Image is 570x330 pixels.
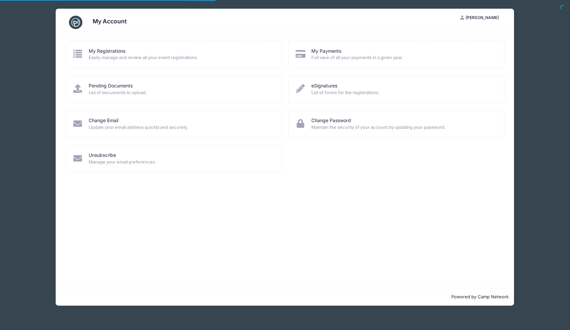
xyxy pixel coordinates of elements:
a: My Payments [311,48,341,55]
a: eSignatures [311,82,337,89]
h3: My Account [93,18,127,25]
span: Manage your email preferences. [89,159,273,166]
span: Update your email address quickly and securely. [89,124,273,131]
span: List of documents to upload. [89,89,273,96]
a: Change Email [89,117,118,124]
a: Unsubscribe [89,152,116,159]
span: Maintain the security of your account by updating your password. [311,124,495,131]
a: Pending Documents [89,82,133,89]
span: [PERSON_NAME] [466,15,499,20]
button: [PERSON_NAME] [454,12,504,23]
a: Change Password [311,117,351,124]
span: Full view of all your payments in a given year. [311,54,495,61]
span: Easily manage and review all your event registrations. [89,54,273,61]
img: CampNetwork [69,16,82,29]
a: My Registrations [89,48,125,55]
p: Powered by Camp Network [61,294,509,300]
span: List of forms for the registrations. [311,89,495,96]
